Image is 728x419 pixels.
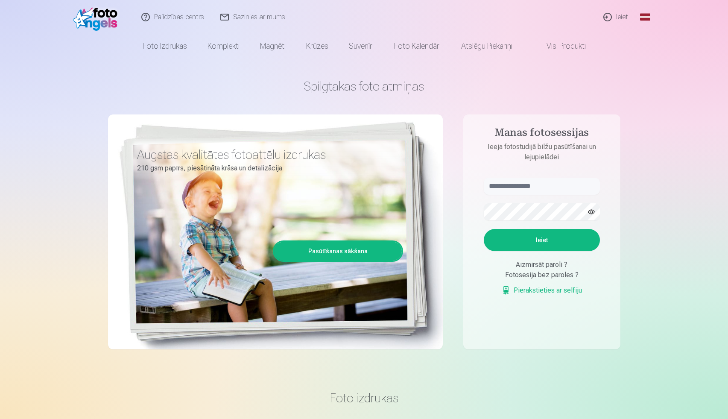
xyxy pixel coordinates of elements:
[137,162,397,174] p: 210 gsm papīrs, piesātināta krāsa un detalizācija
[475,142,608,162] p: Ieeja fotostudijā bilžu pasūtīšanai un lejupielādei
[296,34,339,58] a: Krūzes
[451,34,523,58] a: Atslēgu piekariņi
[73,3,122,31] img: /fa1
[484,260,600,270] div: Aizmirsāt paroli ?
[484,229,600,251] button: Ieiet
[132,34,197,58] a: Foto izdrukas
[502,285,582,296] a: Pierakstieties ar selfiju
[250,34,296,58] a: Magnēti
[274,242,402,261] a: Pasūtīšanas sākšana
[115,390,614,406] h3: Foto izdrukas
[339,34,384,58] a: Suvenīri
[523,34,596,58] a: Visi produkti
[484,270,600,280] div: Fotosesija bez paroles ?
[137,147,397,162] h3: Augstas kvalitātes fotoattēlu izdrukas
[197,34,250,58] a: Komplekti
[475,126,608,142] h4: Manas fotosessijas
[108,79,620,94] h1: Spilgtākās foto atmiņas
[384,34,451,58] a: Foto kalendāri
